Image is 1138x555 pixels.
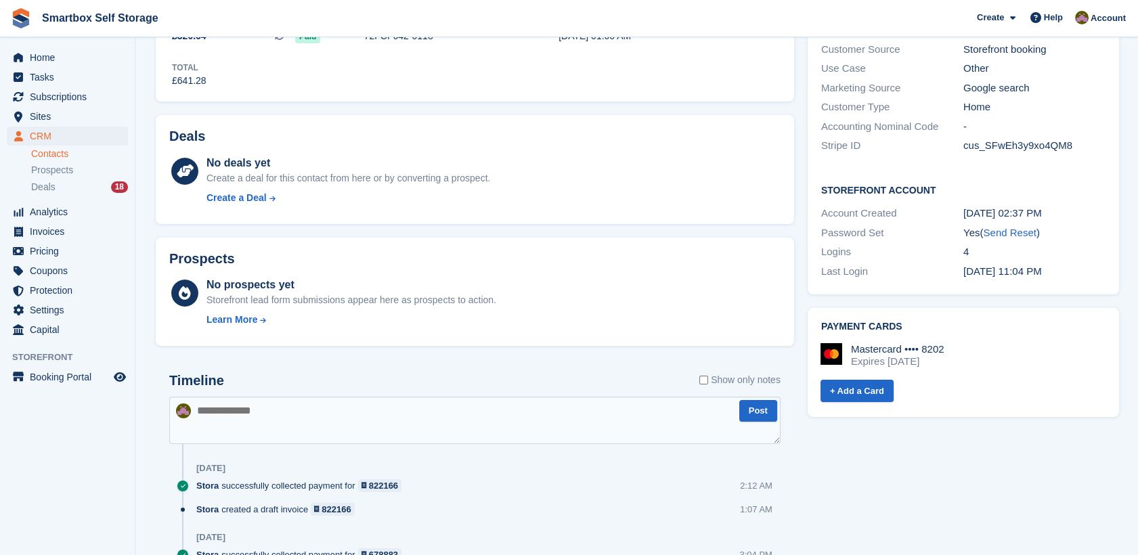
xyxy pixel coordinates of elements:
a: menu [7,202,128,221]
div: Customer Source [821,42,963,58]
span: Booking Portal [30,368,111,386]
a: menu [7,87,128,106]
span: Settings [30,301,111,319]
img: Kayleigh Devlin [176,403,191,418]
button: Post [739,400,777,422]
a: Send Reset [983,227,1036,238]
div: 822166 [369,479,398,492]
a: menu [7,242,128,261]
span: Sites [30,107,111,126]
div: 822166 [322,503,351,516]
a: menu [7,48,128,67]
div: Account Created [821,206,963,221]
div: £641.28 [172,74,206,88]
div: Stripe ID [821,138,963,154]
div: created a draft invoice [196,503,362,516]
span: Analytics [30,202,111,221]
div: Marketing Source [821,81,963,96]
a: menu [7,68,128,87]
div: [DATE] 02:37 PM [963,206,1106,221]
div: Accounting Nominal Code [821,119,963,135]
a: menu [7,261,128,280]
div: Other [963,61,1106,76]
a: Prospects [31,163,128,177]
span: Stora [196,503,219,516]
div: cus_SFwEh3y9xo4QM8 [963,138,1106,154]
input: Show only notes [699,373,708,387]
div: 4 [963,244,1106,260]
div: Total [172,62,206,74]
a: Deals 18 [31,180,128,194]
a: Learn More [206,313,496,327]
span: CRM [30,127,111,146]
h2: Deals [169,129,205,144]
div: 1:07 AM [740,503,772,516]
span: Storefront [12,351,135,364]
h2: Payment cards [821,321,1106,332]
span: Account [1091,12,1126,25]
img: stora-icon-8386f47178a22dfd0bd8f6a31ec36ba5ce8667c1dd55bd0f319d3a0aa187defe.svg [11,8,31,28]
span: Stora [196,479,219,492]
a: menu [7,107,128,126]
div: Storefront lead form submissions appear here as prospects to action. [206,293,496,307]
a: + Add a Card [820,380,894,402]
div: 2:12 AM [740,479,772,492]
div: Learn More [206,313,257,327]
span: Protection [30,281,111,300]
span: Home [30,48,111,67]
div: Password Set [821,225,963,241]
div: No prospects yet [206,277,496,293]
h2: Storefront Account [821,183,1106,196]
div: [DATE] [196,532,225,543]
a: menu [7,320,128,339]
a: menu [7,222,128,241]
a: 822166 [311,503,355,516]
div: 18 [111,181,128,193]
span: Prospects [31,164,73,177]
div: Logins [821,244,963,260]
a: 822166 [358,479,402,492]
span: Subscriptions [30,87,111,106]
a: Smartbox Self Storage [37,7,164,29]
div: Home [963,99,1106,115]
div: successfully collected payment for [196,479,408,492]
span: Invoices [30,222,111,241]
span: Create [977,11,1004,24]
h2: Timeline [169,373,224,388]
a: Create a Deal [206,191,490,205]
a: Contacts [31,148,128,160]
div: Last Login [821,264,963,280]
img: Kayleigh Devlin [1075,11,1089,24]
h2: Prospects [169,251,235,267]
span: Coupons [30,261,111,280]
div: Google search [963,81,1106,96]
label: Show only notes [699,373,781,387]
div: Customer Type [821,99,963,115]
a: menu [7,281,128,300]
span: Deals [31,181,56,194]
span: Paid [295,30,320,43]
span: Tasks [30,68,111,87]
div: [DATE] [196,463,225,474]
div: Yes [963,225,1106,241]
div: Expires [DATE] [851,355,944,368]
div: No deals yet [206,155,490,171]
a: menu [7,127,128,146]
span: ( ) [980,227,1039,238]
span: Pricing [30,242,111,261]
a: menu [7,368,128,386]
a: Preview store [112,369,128,385]
div: Create a deal for this contact from here or by converting a prospect. [206,171,490,185]
div: Storefront booking [963,42,1106,58]
div: Create a Deal [206,191,267,205]
div: Mastercard •••• 8202 [851,343,944,355]
a: menu [7,301,128,319]
time: 2025-06-03 22:04:43 UTC [963,265,1042,277]
div: - [963,119,1106,135]
div: Use Case [821,61,963,76]
img: Mastercard Logo [820,343,842,365]
span: Capital [30,320,111,339]
span: Help [1044,11,1063,24]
